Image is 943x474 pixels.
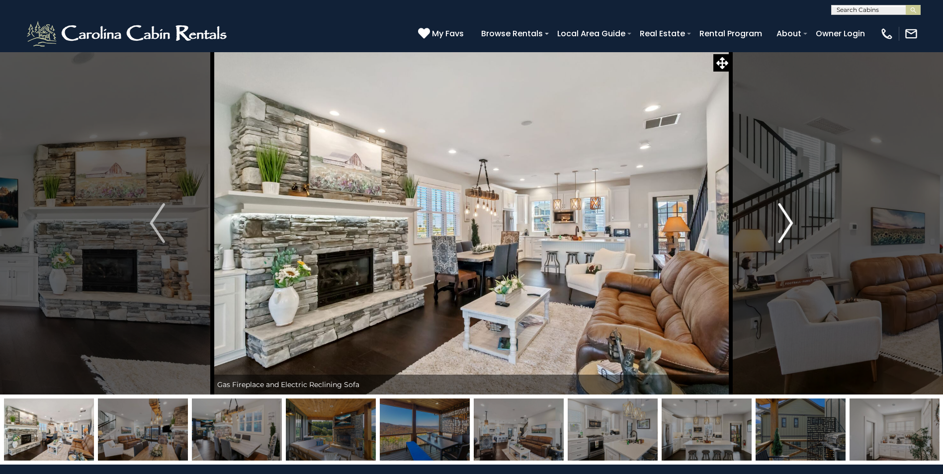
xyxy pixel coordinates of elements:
[102,52,212,395] button: Previous
[286,398,376,461] img: 165212963
[192,398,282,461] img: 165422492
[662,398,752,461] img: 165420813
[880,27,894,41] img: phone-regular-white.png
[778,203,793,243] img: arrow
[731,52,840,395] button: Next
[432,27,464,40] span: My Favs
[98,398,188,461] img: 165422456
[212,375,731,395] div: Gas Fireplace and Electric Reclining Sofa
[568,398,658,461] img: 165422468
[811,25,870,42] a: Owner Login
[850,398,940,461] img: 165422479
[635,25,690,42] a: Real Estate
[25,19,231,49] img: White-1-2.png
[552,25,630,42] a: Local Area Guide
[380,398,470,461] img: 165420820
[756,398,846,461] img: 165206871
[694,25,767,42] a: Rental Program
[418,27,466,40] a: My Favs
[904,27,918,41] img: mail-regular-white.png
[772,25,806,42] a: About
[150,203,165,243] img: arrow
[4,398,94,461] img: 165420060
[476,25,548,42] a: Browse Rentals
[474,398,564,461] img: 165420769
